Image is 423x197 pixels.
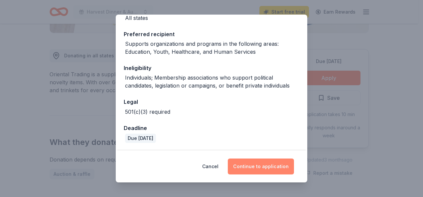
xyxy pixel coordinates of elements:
[125,14,148,22] div: All states
[125,40,299,56] div: Supports organizations and programs in the following areas: Education, Youth, Healthcare, and Hum...
[202,159,218,174] button: Cancel
[125,134,156,143] div: Due [DATE]
[124,30,299,38] div: Preferred recipient
[124,124,299,132] div: Deadline
[124,98,299,106] div: Legal
[125,74,299,90] div: Individuals; Membership associations who support political candidates, legislation or campaigns, ...
[228,159,294,174] button: Continue to application
[125,108,170,116] div: 501(c)(3) required
[124,64,299,72] div: Ineligibility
